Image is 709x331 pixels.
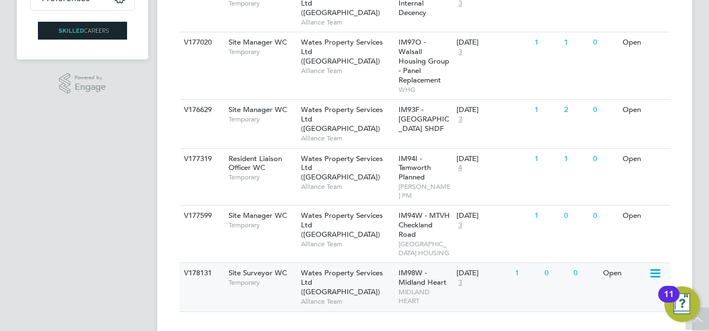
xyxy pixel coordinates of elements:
span: IM98W - Midland Heart [399,268,446,287]
span: [PERSON_NAME] PM [399,182,451,199]
div: 0 [561,206,590,226]
div: V177020 [181,32,220,53]
span: IM93F - [GEOGRAPHIC_DATA] SHDF [399,105,449,133]
span: IM97O - Walsall Housing Group - Panel Replacement [399,37,449,85]
div: [DATE] [457,38,529,47]
span: Engage [75,82,106,92]
div: Open [600,263,649,284]
span: Alliance Team [301,134,393,143]
span: Resident Liaison Officer WC [229,154,282,173]
span: Alliance Team [301,240,393,249]
span: Wates Property Services Ltd ([GEOGRAPHIC_DATA]) [301,211,383,239]
div: 1 [532,32,561,53]
div: 1 [561,32,590,53]
span: Site Manager WC [229,37,287,47]
div: 1 [532,149,561,169]
div: Open [620,32,668,53]
div: V177599 [181,206,220,226]
span: Site Manager WC [229,105,287,114]
span: Wates Property Services Ltd ([GEOGRAPHIC_DATA]) [301,105,383,133]
div: 2 [561,100,590,120]
span: Wates Property Services Ltd ([GEOGRAPHIC_DATA]) [301,268,383,296]
span: Alliance Team [301,66,393,75]
span: 3 [457,278,464,288]
div: 1 [561,149,590,169]
span: Alliance Team [301,18,393,27]
span: Powered by [75,73,106,82]
span: Alliance Team [301,182,393,191]
span: WHG [399,85,451,94]
img: skilledcareers-logo-retina.png [38,22,127,40]
span: Site Surveyor WC [229,268,287,278]
span: IM94I - Tamworth Planned [399,154,431,182]
span: MIDLAND HEART [399,288,451,305]
span: Temporary [229,115,295,124]
div: 0 [590,149,619,169]
span: Temporary [229,47,295,56]
span: Site Manager WC [229,211,287,220]
span: Temporary [229,221,295,230]
div: 1 [512,263,541,284]
div: 0 [571,263,600,284]
div: 0 [590,206,619,226]
span: 3 [457,221,464,230]
div: 1 [532,100,561,120]
span: IM94W - MTVH Checkland Road [399,211,450,239]
span: Temporary [229,173,295,182]
span: 3 [457,47,464,57]
div: Open [620,149,668,169]
button: Open Resource Center, 11 new notifications [664,286,700,322]
div: [DATE] [457,154,529,164]
div: 1 [532,206,561,226]
span: Alliance Team [301,297,393,306]
div: 0 [590,32,619,53]
div: [DATE] [457,269,509,278]
a: Powered byEngage [59,73,106,94]
div: V176629 [181,100,220,120]
div: 0 [590,100,619,120]
div: [DATE] [457,211,529,221]
span: Wates Property Services Ltd ([GEOGRAPHIC_DATA]) [301,37,383,66]
span: Wates Property Services Ltd ([GEOGRAPHIC_DATA]) [301,154,383,182]
a: Go to home page [30,22,135,40]
span: Temporary [229,278,295,287]
span: [GEOGRAPHIC_DATA] HOUSING [399,240,451,257]
div: V177319 [181,149,220,169]
span: 4 [457,163,464,173]
div: 11 [664,294,674,309]
div: Open [620,100,668,120]
span: 3 [457,115,464,124]
div: [DATE] [457,105,529,115]
div: 0 [542,263,571,284]
div: V178131 [181,263,220,284]
div: Open [620,206,668,226]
